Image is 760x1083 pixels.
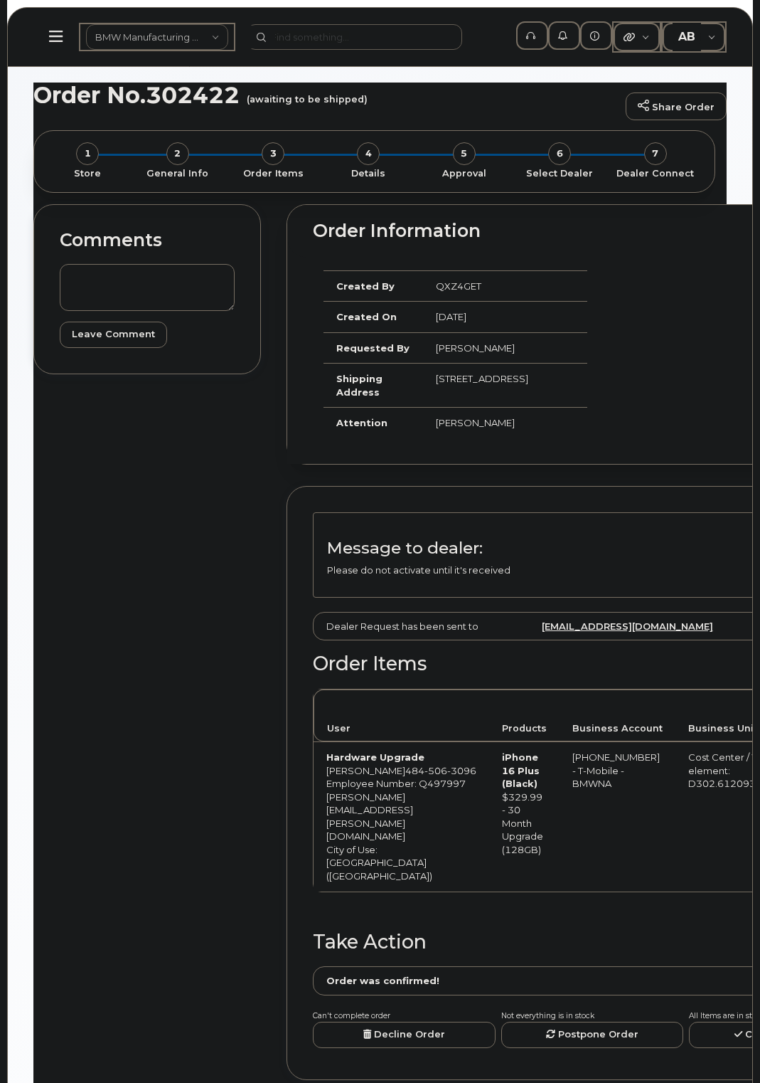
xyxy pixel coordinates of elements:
td: [PERSON_NAME] [423,407,587,438]
strong: Shipping Address [336,373,382,398]
a: 3 Order Items [225,165,321,180]
a: [PERSON_NAME][EMAIL_ADDRESS][PERSON_NAME][DOMAIN_NAME] [326,791,413,842]
a: [EMAIL_ADDRESS][DOMAIN_NAME] [542,620,713,633]
span: Employee Number: Q497997 [326,778,466,789]
td: [PERSON_NAME] City of Use: [GEOGRAPHIC_DATA] ([GEOGRAPHIC_DATA]) [314,741,489,892]
span: 5 [453,142,476,165]
strong: Created On [336,311,397,322]
a: 5 Approval [417,165,512,180]
th: Products [489,690,560,741]
th: Business Account [560,690,675,741]
td: [STREET_ADDRESS] [423,363,587,407]
p: Order Items [231,167,315,180]
a: Postpone Order [501,1022,684,1048]
span: 2 [166,142,189,165]
h2: Comments [60,231,235,250]
p: Approval [422,167,506,180]
span: 484 [405,765,476,776]
span: 6 [548,142,571,165]
a: Share Order [626,93,727,121]
p: Details [326,167,410,180]
span: 3096 [447,765,476,776]
td: [DATE] [423,301,587,332]
small: (awaiting to be shipped) [247,83,368,105]
a: 2 General Info [129,165,225,180]
strong: Created By [336,280,395,292]
a: Decline Order [313,1022,496,1048]
td: [PHONE_NUMBER] - T-Mobile - BMWNA [560,741,675,892]
span: 1 [76,142,99,165]
strong: Requested By [336,342,410,354]
a: 1 Store [46,165,129,180]
h1: Order No.302422 [33,83,619,107]
p: Select Dealer [518,167,601,180]
span: 4 [357,142,380,165]
td: $329.99 - 30 Month Upgrade (128GB) [489,741,560,892]
strong: Attention [336,417,387,428]
strong: Order was confirmed! [326,974,439,988]
span: Can't complete order [313,1011,390,1020]
span: Not everything is in stock [501,1011,594,1020]
p: Store [51,167,124,180]
th: User [314,690,489,741]
strong: Hardware Upgrade [326,751,424,763]
a: 6 Select Dealer [512,165,607,180]
p: General Info [135,167,219,180]
td: [PERSON_NAME] [423,332,587,364]
strong: iPhone 16 Plus (Black) [502,751,540,789]
a: 4 Details [321,165,416,180]
td: QXZ4GET [423,270,587,302]
span: 506 [424,765,447,776]
input: Leave Comment [60,322,167,348]
span: 3 [262,142,284,165]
